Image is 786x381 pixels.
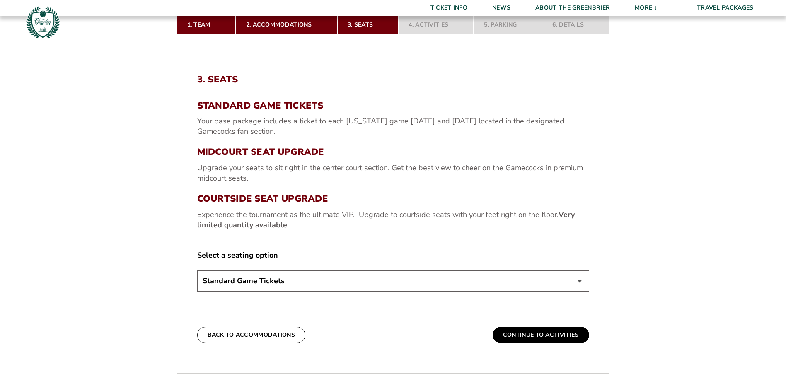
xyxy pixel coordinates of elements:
[197,210,589,230] p: Experience the tournament as the ultimate VIP. Upgrade to courtside seats with your feet right on...
[197,163,589,183] p: Upgrade your seats to sit right in the center court section. Get the best view to cheer on the Ga...
[197,193,589,204] h3: Courtside Seat Upgrade
[236,16,337,34] a: 2. Accommodations
[493,327,589,343] button: Continue To Activities
[197,74,589,85] h2: 3. Seats
[197,250,589,260] label: Select a seating option
[197,210,575,230] strong: Very limited quantity available
[197,100,589,111] h3: Standard Game Tickets
[25,4,61,40] img: Greenbrier Tip-Off
[197,327,306,343] button: Back To Accommodations
[177,16,236,34] a: 1. Team
[197,116,589,137] p: Your base package includes a ticket to each [US_STATE] game [DATE] and [DATE] located in the desi...
[197,147,589,157] h3: Midcourt Seat Upgrade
